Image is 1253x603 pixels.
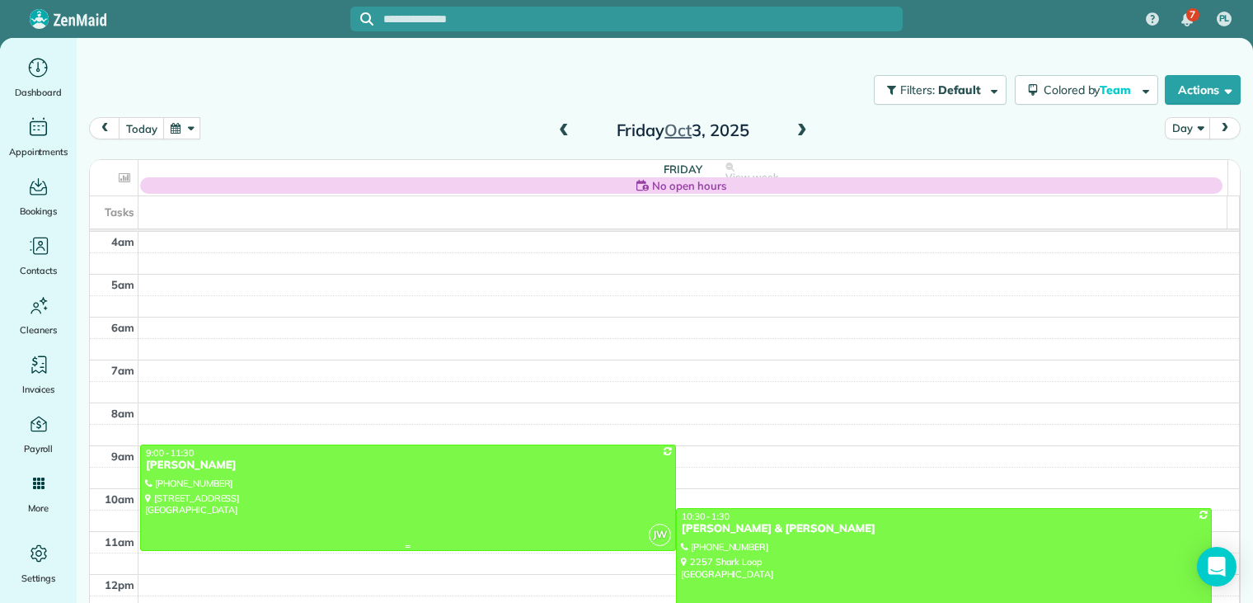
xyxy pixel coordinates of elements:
a: Filters: Default [866,75,1007,105]
span: View week [725,171,778,184]
span: Invoices [22,381,55,398]
button: prev [89,117,120,139]
button: Actions [1165,75,1241,105]
span: No open hours [652,177,726,194]
span: Cleaners [20,322,57,338]
span: Team [1100,82,1133,97]
a: Bookings [7,173,70,219]
a: Dashboard [7,54,70,101]
span: Friday [664,163,702,176]
span: Tasks [105,205,134,219]
span: JW [649,524,671,546]
span: 7am [111,364,134,377]
span: 9:00 - 11:30 [146,447,194,459]
span: 12pm [105,578,134,591]
span: 9am [111,450,134,463]
span: PL [1219,12,1230,26]
button: Day [1165,117,1210,139]
span: Oct [664,120,692,140]
span: 7 [1190,8,1195,21]
span: Default [938,82,982,97]
span: 10:30 - 1:30 [682,511,730,522]
a: Contacts [7,233,70,279]
span: Filters: [900,82,935,97]
span: 4am [111,235,134,248]
span: 8am [111,407,134,420]
span: 5am [111,278,134,291]
button: next [1209,117,1241,139]
span: Appointments [9,144,68,160]
button: Filters: Default [874,75,1007,105]
span: Settings [21,570,56,587]
button: Focus search [350,12,373,26]
a: Appointments [7,114,70,160]
h2: Friday 3, 2025 [580,121,786,139]
a: Invoices [7,351,70,398]
span: Contacts [20,262,57,279]
span: Payroll [24,440,54,457]
span: Colored by [1044,82,1137,97]
span: 10am [105,492,134,506]
button: today [119,117,164,139]
div: Open Intercom Messenger [1197,547,1237,587]
span: Bookings [20,203,58,219]
span: 11am [105,535,134,549]
div: [PERSON_NAME] [145,459,671,473]
span: Dashboard [15,84,62,101]
a: Payroll [7,411,70,457]
button: Colored byTeam [1015,75,1158,105]
span: 6am [111,321,134,334]
div: 7 unread notifications [1170,2,1204,38]
a: Cleaners [7,292,70,338]
svg: Focus search [360,12,373,26]
a: Settings [7,540,70,587]
div: [PERSON_NAME] & [PERSON_NAME] [681,522,1207,536]
span: More [28,500,49,516]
